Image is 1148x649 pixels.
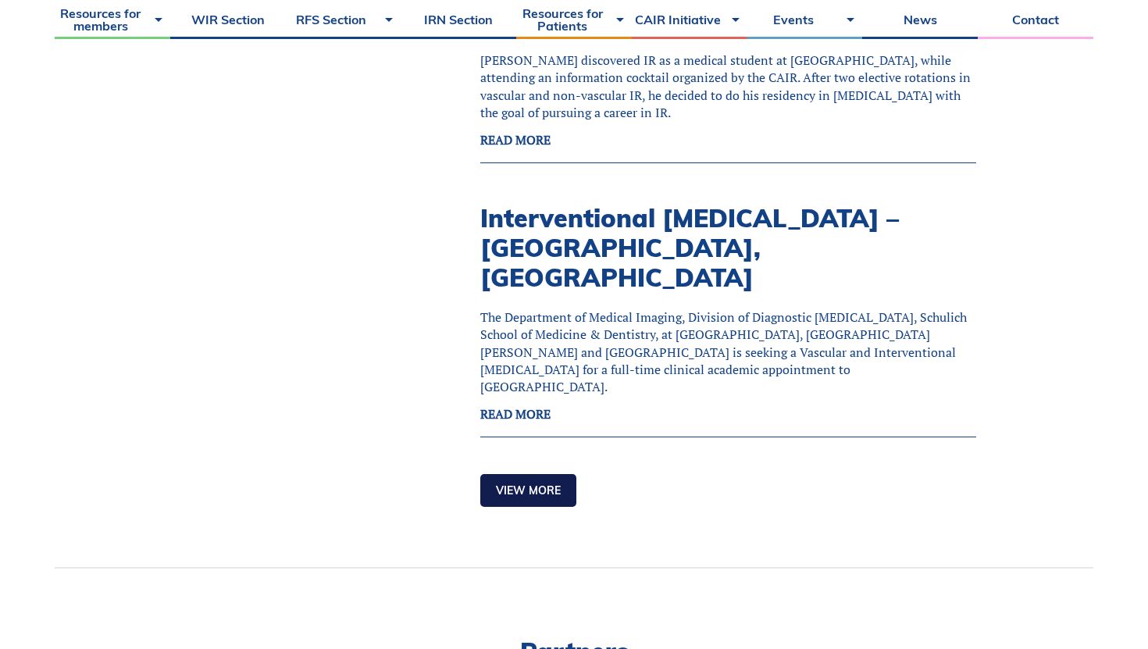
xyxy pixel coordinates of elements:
a: READ MORE [480,408,551,421]
a: View more [480,474,576,507]
strong: READ MORE [480,405,551,423]
strong: READ MORE [480,131,551,148]
p: The Department of Medical Imaging, Division of Diagnostic [MEDICAL_DATA], Schulich School of Medi... [480,308,976,396]
a: READ MORE [480,134,551,147]
p: [PERSON_NAME] discovered IR as a medical student at [GEOGRAPHIC_DATA], while attending an informa... [480,52,976,122]
a: Interventional [MEDICAL_DATA] – [GEOGRAPHIC_DATA], [GEOGRAPHIC_DATA] [480,202,899,294]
